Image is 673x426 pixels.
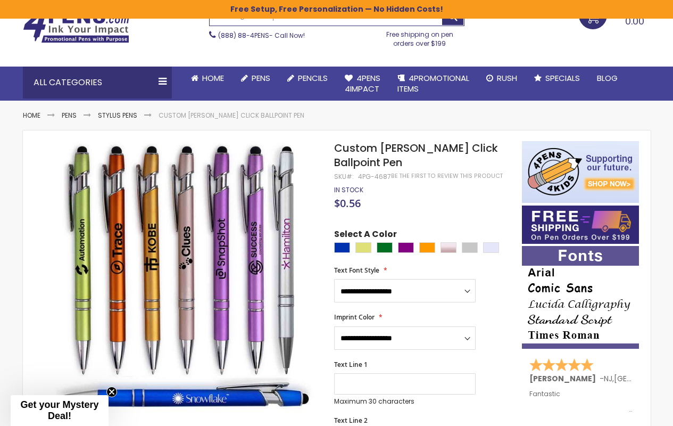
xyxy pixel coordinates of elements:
div: Blue [334,242,350,253]
span: Custom [PERSON_NAME] Click Ballpoint Pen [334,141,498,170]
a: (888) 88-4PENS [218,31,269,40]
span: In stock [334,185,363,194]
div: Lavender [483,242,499,253]
a: Stylus Pens [98,111,137,120]
img: 4pens 4 kids [522,141,639,203]
button: Close teaser [106,387,117,397]
img: font-personalization-examples [522,246,639,349]
div: Rose Gold [441,242,456,253]
div: Green [377,242,393,253]
a: Home [182,67,232,90]
span: Blog [597,72,618,84]
a: 4PROMOTIONALITEMS [389,67,478,101]
span: Pens [252,72,270,84]
p: Maximum 30 characters [334,397,476,406]
span: Specials [545,72,580,84]
li: Custom [PERSON_NAME] Click Ballpoint Pen [159,111,304,120]
div: Get your Mystery Deal!Close teaser [11,395,109,426]
div: Free shipping on pen orders over $199 [375,26,464,47]
span: Rush [497,72,517,84]
span: Text Line 1 [334,360,368,369]
img: Free shipping on orders over $199 [522,206,639,244]
span: $0.56 [334,196,361,210]
a: Blog [588,67,626,90]
span: Text Font Style [334,266,379,275]
a: Pencils [279,67,336,90]
span: Home [202,72,224,84]
a: Pens [62,111,77,120]
a: Specials [526,67,588,90]
a: Be the first to review this product [391,172,503,180]
a: Pens [232,67,279,90]
img: Custom Alex II Click Ballpoint Pen [44,140,320,416]
span: 4PROMOTIONAL ITEMS [397,72,469,94]
span: Imprint Color [334,313,375,322]
div: Purple [398,242,414,253]
a: 4Pens4impact [336,67,389,101]
span: Get your Mystery Deal! [20,399,98,421]
a: Rush [478,67,526,90]
span: Text Line 2 [334,416,368,425]
span: Pencils [298,72,328,84]
div: Orange [419,242,435,253]
span: - Call Now! [218,31,305,40]
div: Gold [355,242,371,253]
div: Silver [462,242,478,253]
a: Home [23,111,40,120]
strong: SKU [334,172,354,181]
span: 0.00 [625,14,644,28]
div: All Categories [23,67,172,99]
img: 4Pens Custom Pens and Promotional Products [23,9,129,43]
div: Availability [334,186,363,194]
div: 4PG-4687 [358,173,391,181]
span: 4Pens 4impact [345,72,380,94]
span: Select A Color [334,228,397,243]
